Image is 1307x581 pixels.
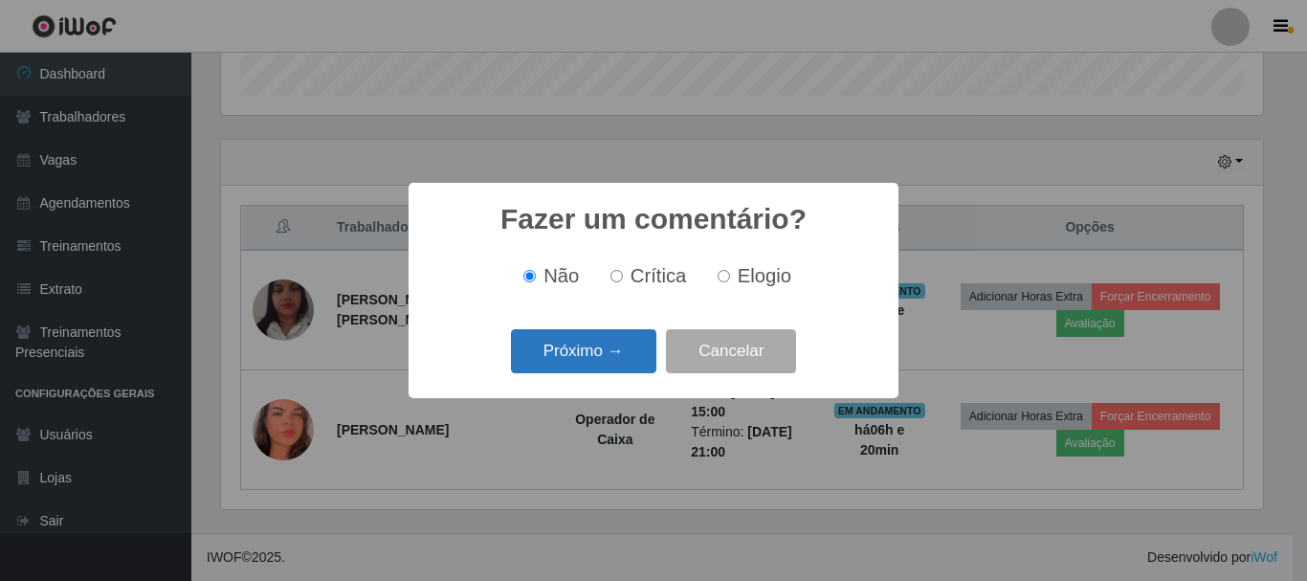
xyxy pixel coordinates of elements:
input: Elogio [718,270,730,282]
span: Crítica [631,265,687,286]
input: Crítica [610,270,623,282]
input: Não [523,270,536,282]
h2: Fazer um comentário? [500,202,807,236]
span: Elogio [738,265,791,286]
button: Cancelar [666,329,796,374]
span: Não [543,265,579,286]
button: Próximo → [511,329,656,374]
